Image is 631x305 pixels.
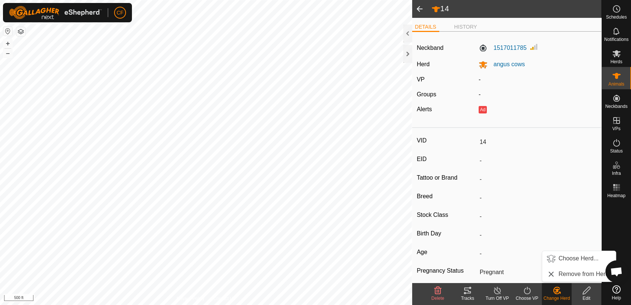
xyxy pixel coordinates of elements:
[542,267,616,282] li: Remove from Herd
[610,149,622,153] span: Status
[542,251,616,266] li: Choose Herd...
[530,42,538,51] img: Signal strength
[559,270,609,279] span: Remove from Herd
[417,154,476,164] label: EID
[417,247,476,257] label: Age
[612,171,621,176] span: Infra
[542,295,572,302] div: Change Herd
[417,91,436,97] label: Groups
[213,295,235,302] a: Contact Us
[417,76,424,83] label: VP
[604,37,628,42] span: Notifications
[3,49,12,58] button: –
[476,90,599,99] div: -
[605,104,627,109] span: Neckbands
[417,136,476,145] label: VID
[451,23,480,31] li: HISTORY
[479,76,480,83] app-display-virtual-paddock-transition: -
[177,295,204,302] a: Privacy Policy
[512,295,542,302] div: Choose VP
[610,60,622,64] span: Herds
[16,27,25,36] button: Map Layers
[417,229,476,238] label: Birth Day
[417,192,476,201] label: Breed
[479,44,527,52] label: 1517011785
[417,61,430,67] label: Herd
[605,260,628,283] div: Open chat
[9,6,102,19] img: Gallagher Logo
[412,23,439,32] li: DETAILS
[606,15,627,19] span: Schedules
[559,254,599,263] span: Choose Herd...
[608,82,624,86] span: Animals
[431,296,444,301] span: Delete
[607,193,625,198] span: Heatmap
[417,266,476,276] label: Pregnancy Status
[3,39,12,48] button: +
[602,282,631,303] a: Help
[612,126,620,131] span: VPs
[3,27,12,36] button: Reset Map
[431,4,601,14] h2: 14
[572,295,601,302] div: Edit
[488,61,525,67] span: angus cows
[482,295,512,302] div: Turn Off VP
[612,296,621,300] span: Help
[453,295,482,302] div: Tracks
[417,44,443,52] label: Neckband
[479,106,487,113] button: Ad
[417,210,476,220] label: Stock Class
[117,9,124,17] span: CF
[417,106,432,112] label: Alerts
[417,173,476,183] label: Tattoo or Brand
